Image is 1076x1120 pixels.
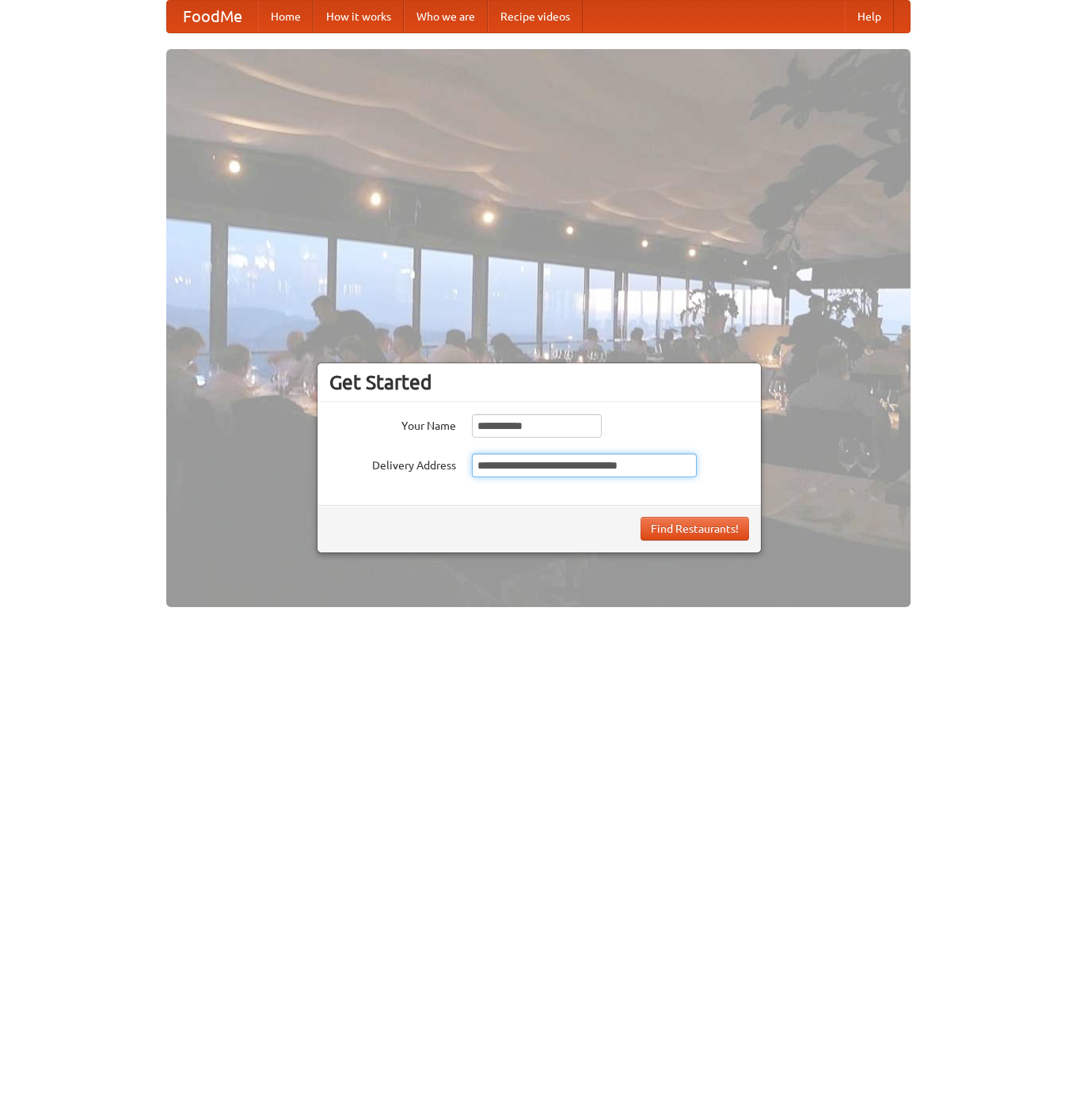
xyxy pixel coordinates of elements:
a: FoodMe [167,1,258,32]
a: Who we are [404,1,488,32]
a: Recipe videos [488,1,583,32]
a: Help [845,1,894,32]
a: How it works [314,1,404,32]
label: Your Name [329,414,456,434]
a: Home [258,1,314,32]
button: Find Restaurants! [641,517,749,541]
h3: Get Started [329,370,749,394]
label: Delivery Address [329,454,456,473]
